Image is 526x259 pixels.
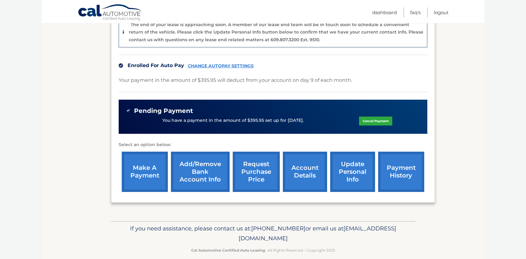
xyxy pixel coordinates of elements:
p: You have a payment in the amount of $395.95 set up for [DATE]. [162,117,304,124]
a: CHANGE AUTOPAY SETTINGS [188,63,254,69]
a: payment history [378,152,424,192]
span: [PHONE_NUMBER] [251,225,306,232]
a: FAQ's [410,7,421,18]
span: Enrolled For Auto Pay [128,62,184,68]
span: Pending Payment [134,107,193,115]
a: Cal Automotive [78,4,142,22]
a: Cancel Payment [359,117,392,126]
a: Add/Remove bank account info [171,152,230,192]
img: check-green.svg [126,108,130,113]
p: The end of your lease is approaching soon. A member of our lease end team will be in touch soon t... [129,22,423,42]
a: Logout [434,7,449,18]
strong: Cal Automotive Certified Auto Leasing [191,248,265,253]
a: request purchase price [233,152,280,192]
a: make a payment [122,152,168,192]
p: If you need assistance, please contact us at: or email us at [115,224,411,243]
a: account details [283,152,327,192]
a: Dashboard [372,7,397,18]
p: Your payment in the amount of $395.95 will deduct from your account on day 9 of each month. [119,76,352,85]
a: update personal info [330,152,375,192]
p: Select an option below: [119,141,427,149]
p: - All Rights Reserved - Copyright 2025 [115,247,411,253]
img: check.svg [119,63,123,68]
